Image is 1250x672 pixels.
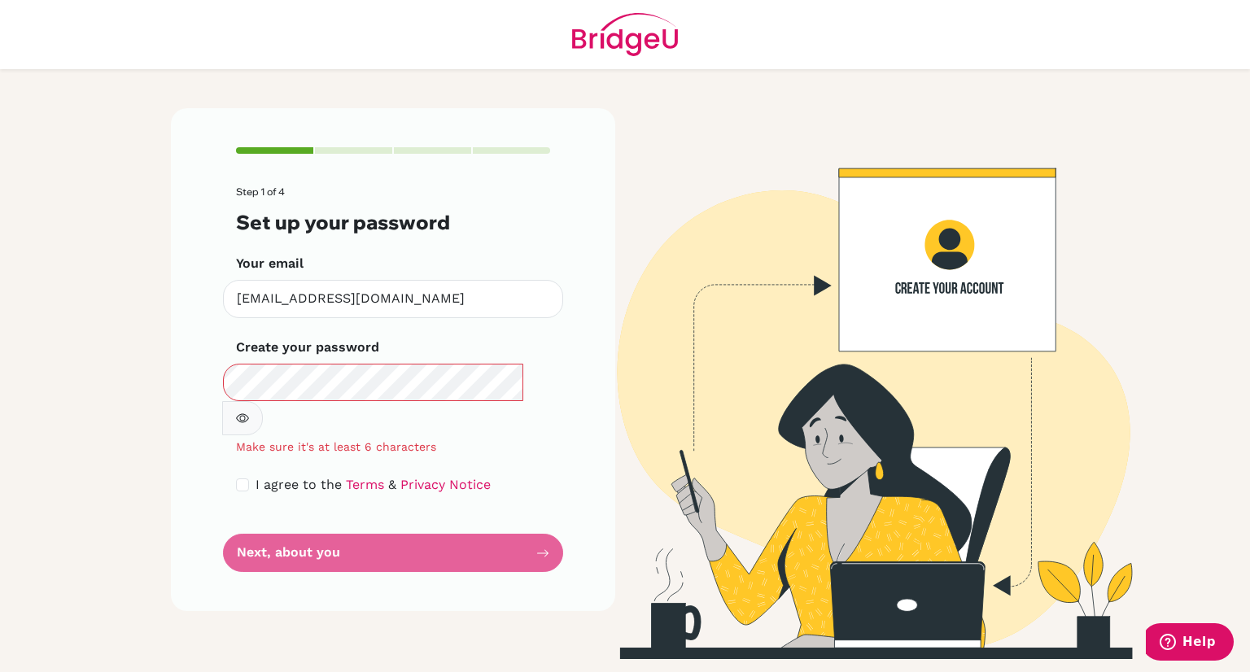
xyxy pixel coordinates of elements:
label: Your email [236,254,304,273]
input: Insert your email* [223,280,563,318]
label: Create your password [236,338,379,357]
a: Privacy Notice [400,477,491,492]
span: & [388,477,396,492]
h3: Set up your password [236,211,550,234]
span: Step 1 of 4 [236,185,285,198]
span: I agree to the [256,477,342,492]
div: Make sure it's at least 6 characters [223,439,563,456]
a: Terms [346,477,384,492]
iframe: Opens a widget where you can find more information [1146,623,1234,664]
